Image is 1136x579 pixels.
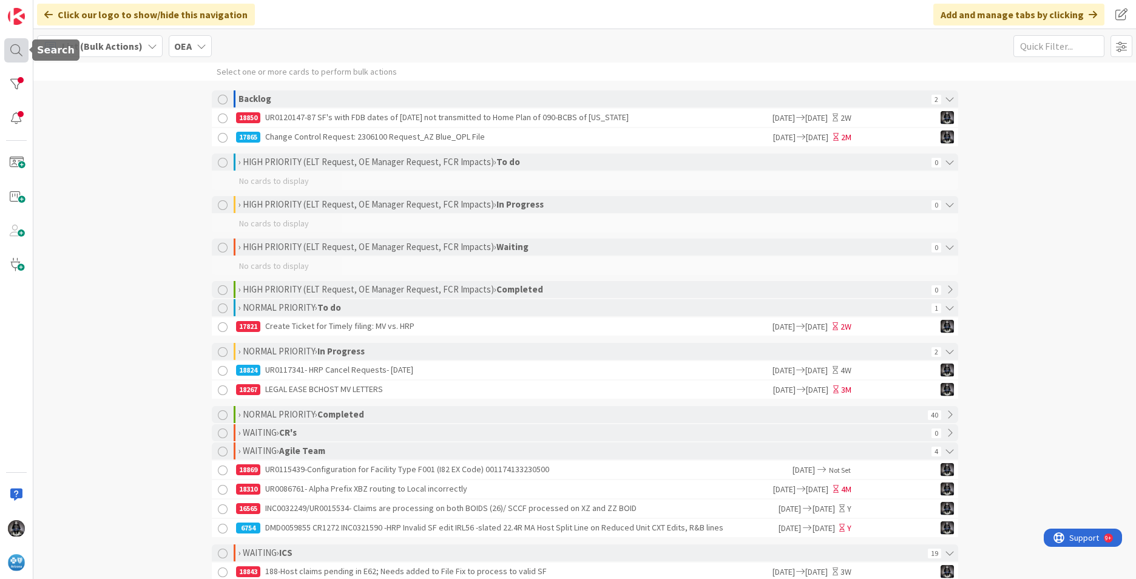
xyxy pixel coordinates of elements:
span: 0 [931,243,941,252]
span: [DATE] [813,503,836,515]
span: [DATE] [771,320,795,333]
span: [DATE] [793,464,815,476]
span: 19 [928,549,941,558]
div: 17821 [236,321,260,332]
div: › NORMAL PRIORITY › [238,343,928,360]
div: UR0086761- Alpha Prefix XBZ routing to Local incorrectly [236,480,771,498]
h5: Search [37,44,75,56]
span: 0 [931,200,941,210]
div: › HIGH PRIORITY (ELT Request, OE Manager Request, FCR Impacts) › [238,239,928,256]
div: 6754 [236,523,260,533]
span: [DATE] [805,320,830,333]
a: 16565INC0032249/UR0015534- Claims are processing on both BOIDS (26)/ SCCF processed on XZ and ZZ ... [212,499,958,518]
span: [DATE] [777,503,801,515]
span: [DATE] [805,112,830,124]
div: LEGAL EASE BCHOST MV LETTERS [236,381,771,399]
span: [DATE] [771,384,796,396]
div: › HIGH PRIORITY (ELT Request, OE Manager Request, FCR Impacts) › [238,196,928,213]
span: [DATE] [813,522,836,535]
div: 17865 [236,132,260,143]
span: [DATE] [805,364,830,377]
a: 18869UR0115439-Configuration for Facility Type F001 (I82 EX Code) 001174133230500[DATE]Not SetKG [212,461,958,479]
div: 18850 [236,112,260,123]
a: 17865Change Control Request: 2306100 Request_AZ Blue_OPL File[DATE][DATE]2MKG [212,128,958,146]
div: No cards to display [212,172,958,190]
span: Support [25,2,55,16]
span: [DATE] [805,566,830,578]
a: 18267LEGAL EASE BCHOST MV LETTERS[DATE][DATE]3MKG [212,381,958,399]
div: 18843 [236,566,260,577]
b: In Progress [496,198,544,210]
div: INC0032249/UR0015534- Claims are processing on both BOIDS (26)/ SCCF processed on XZ and ZZ BOID [236,499,777,518]
img: KG [941,463,954,476]
b: To do [496,156,520,168]
span: 0 [931,285,941,295]
div: › NORMAL PRIORITY › [238,406,924,423]
div: 2M [841,131,851,144]
b: Completed [317,408,364,420]
b: OEA [174,40,192,52]
div: 4M [841,483,851,496]
div: 18824 [236,365,260,376]
a: 18824UR0117341- HRP Cancel Requests- [DATE][DATE][DATE]4WKG [212,361,958,379]
div: › NORMAL PRIORITY › [238,299,928,316]
div: 3M [841,384,851,396]
span: 2 [931,95,941,104]
div: UR0120147-87 SF's with FDB dates of [DATE] not transmitted to Home Plan of 090-BCBS of [US_STATE] [236,109,771,127]
b: In Progress [317,345,365,357]
div: › HIGH PRIORITY (ELT Request, OE Manager Request, FCR Impacts) › [238,281,928,298]
span: 1 [931,303,941,313]
span: [DATE] [771,131,796,144]
img: avatar [8,554,25,571]
div: 18869 [236,464,260,475]
img: KG [941,383,954,396]
b: Backlog [238,93,271,104]
b: Completed [496,283,543,295]
span: [DATE] [806,131,830,144]
div: Create Ticket for Timely filing: MV vs. HRP [236,317,771,336]
div: 4W [840,364,851,377]
span: [DATE] [771,566,795,578]
b: To do [317,302,341,313]
span: [DATE] [771,483,796,496]
img: KG [8,520,25,537]
b: ICS [279,547,292,558]
span: 2 [931,347,941,357]
div: No cards to display [212,214,958,232]
b: CR's [279,427,297,438]
span: 0 [931,158,941,168]
div: 16565 [236,503,260,514]
img: KG [941,111,954,124]
img: KG [941,521,954,535]
div: 9+ [61,5,67,15]
span: [DATE] [771,112,795,124]
div: 18267 [236,384,260,395]
img: KG [941,502,954,515]
img: KG [941,565,954,578]
div: No cards to display [212,257,958,275]
div: Click our logo to show/hide this navigation [37,4,255,25]
img: Visit kanbanzone.com [8,8,25,25]
span: 40 [928,410,941,420]
div: Add and manage tabs by clicking [933,4,1104,25]
b: Waiting [496,241,529,252]
a: 18310UR0086761- Alpha Prefix XBZ routing to Local incorrectly[DATE][DATE]4MKG [212,480,958,498]
span: 0 [931,428,941,438]
div: › WAITING › [238,424,928,441]
span: [DATE] [806,483,830,496]
div: Select one or more cards to perform bulk actions [217,63,397,81]
span: List (Bulk Actions) [62,39,143,53]
div: 3W [840,566,851,578]
div: › HIGH PRIORITY (ELT Request, OE Manager Request, FCR Impacts) › [238,154,928,171]
img: KG [941,364,954,377]
span: Not Set [829,466,851,475]
div: › WAITING › [238,442,928,459]
span: [DATE] [777,522,801,535]
div: Y [847,522,851,535]
a: 6754DMD0059855 CR1272 INC0321590 -HRP Invalid SF edit IRL56 -slated 22.4R MA Host Split Line on R... [212,519,958,537]
b: Agile Team [279,445,325,456]
input: Quick Filter... [1013,35,1104,57]
span: [DATE] [771,364,795,377]
img: KG [941,130,954,144]
div: Y [847,503,851,515]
